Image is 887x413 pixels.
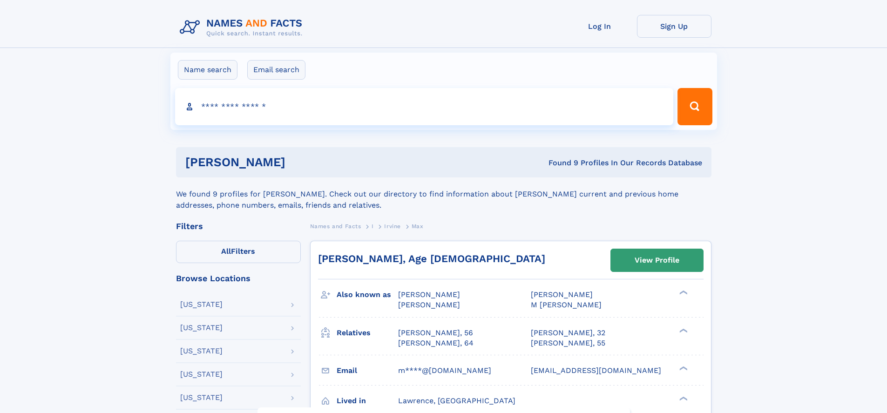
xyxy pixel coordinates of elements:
div: ❯ [677,395,688,401]
label: Filters [176,241,301,263]
input: search input [175,88,674,125]
h3: Relatives [337,325,398,341]
div: [US_STATE] [180,301,223,308]
div: ❯ [677,327,688,333]
span: Max [412,223,424,230]
span: [PERSON_NAME] [531,290,593,299]
div: Found 9 Profiles In Our Records Database [417,158,702,168]
span: Lawrence, [GEOGRAPHIC_DATA] [398,396,515,405]
span: [EMAIL_ADDRESS][DOMAIN_NAME] [531,366,661,375]
a: Sign Up [637,15,711,38]
a: Log In [562,15,637,38]
a: I [372,220,374,232]
h1: [PERSON_NAME] [185,156,417,168]
div: ❯ [677,290,688,296]
a: View Profile [611,249,703,271]
div: [US_STATE] [180,347,223,355]
span: [PERSON_NAME] [398,290,460,299]
h3: Email [337,363,398,379]
div: [US_STATE] [180,394,223,401]
span: [PERSON_NAME] [398,300,460,309]
a: [PERSON_NAME], 32 [531,328,605,338]
label: Name search [178,60,237,80]
a: [PERSON_NAME], 64 [398,338,474,348]
a: Irvine [384,220,401,232]
div: View Profile [635,250,679,271]
h3: Also known as [337,287,398,303]
div: Browse Locations [176,274,301,283]
span: All [221,247,231,256]
a: Names and Facts [310,220,361,232]
span: M [PERSON_NAME] [531,300,602,309]
a: [PERSON_NAME], 56 [398,328,473,338]
div: [US_STATE] [180,371,223,378]
h3: Lived in [337,393,398,409]
img: Logo Names and Facts [176,15,310,40]
div: [US_STATE] [180,324,223,332]
div: ❯ [677,365,688,371]
div: We found 9 profiles for [PERSON_NAME]. Check out our directory to find information about [PERSON_... [176,177,711,211]
div: Filters [176,222,301,230]
button: Search Button [677,88,712,125]
span: Irvine [384,223,401,230]
span: I [372,223,374,230]
label: Email search [247,60,305,80]
a: [PERSON_NAME], 55 [531,338,605,348]
a: [PERSON_NAME], Age [DEMOGRAPHIC_DATA] [318,253,545,264]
